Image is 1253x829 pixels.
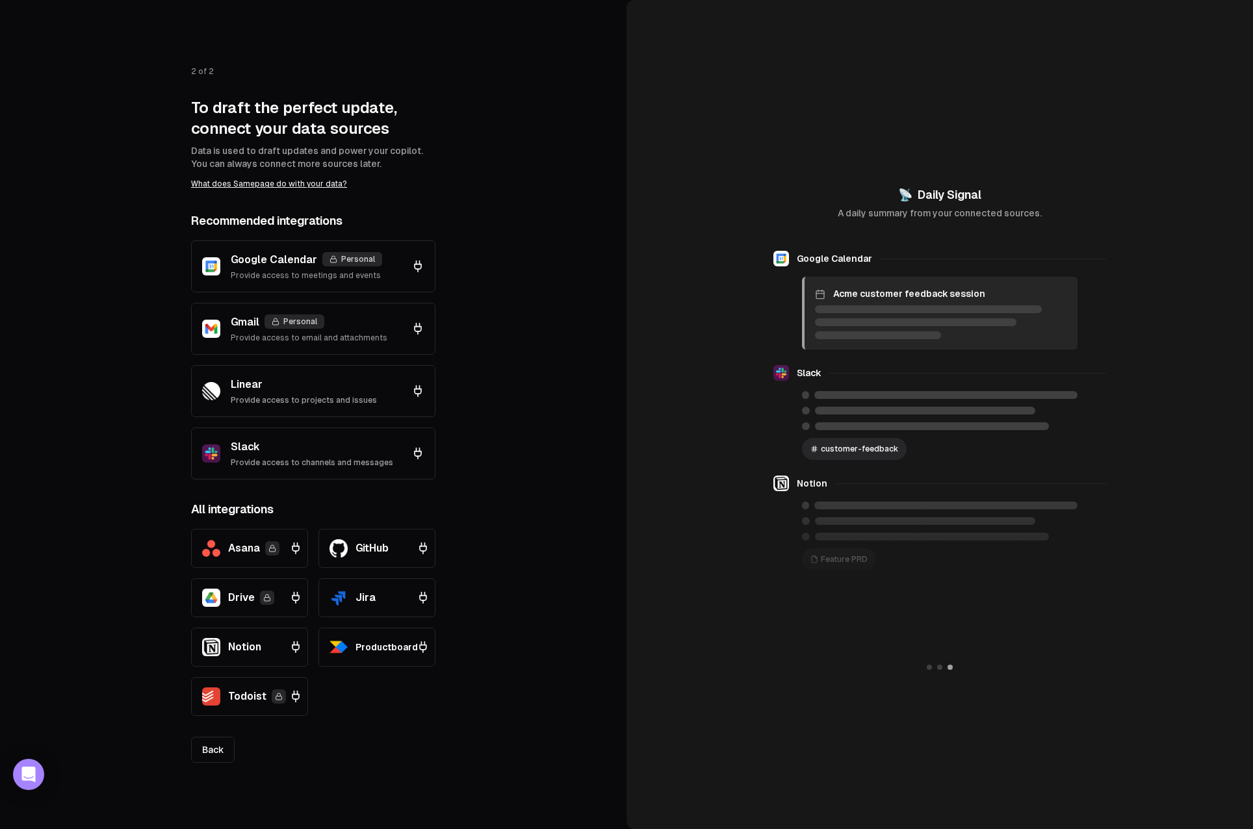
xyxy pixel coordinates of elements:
div: Open Intercom Messenger [13,759,44,790]
button: GitHubGitHub [318,529,435,568]
p: Provide access to channels and messages [231,457,393,468]
img: Gmail [202,320,220,338]
h2: Daily Signal [838,186,1042,204]
span: GitHub [355,541,389,556]
img: Google Calendar [773,251,789,266]
div: Acme customer feedback session [815,287,1067,300]
span: Slack [797,366,821,379]
img: Notion [202,638,220,656]
button: Google DriveDrive [191,578,308,617]
span: Notion [228,639,261,655]
img: Jira [329,589,348,607]
h2: All integrations [191,500,435,518]
img: Linear [202,382,220,400]
p: A daily summary from your connected sources. [838,207,1042,220]
img: Slack [773,365,789,381]
button: LinearLinearProvide access to projects and issues [191,365,435,417]
button: NotionNotion [191,628,308,667]
span: Jira [355,590,376,606]
img: Todoist [202,687,220,706]
p: Slack [231,439,393,455]
img: Google Calendar [202,257,220,275]
p: Provide access to email and attachments [231,333,387,343]
img: Google Drive [202,589,220,607]
a: What does Samepage do with your data? [191,179,347,188]
span: Asana [228,541,260,556]
h1: To draft the perfect update, connect your data sources [191,97,435,139]
p: Provide access to meetings and events [231,270,382,281]
span: Google Calendar [797,252,872,265]
img: Productboard [329,638,348,656]
p: Data is used to draft updates and power your copilot. You can always connect more sources later. [191,144,435,170]
span: Notion [797,477,827,490]
button: JiraJira [318,578,435,617]
span: 📡 [898,188,912,201]
span: Drive [228,590,255,606]
p: Provide access to projects and issues [231,395,377,405]
button: TodoistTodoist [191,677,308,716]
img: GitHub [329,539,348,557]
img: Asana [202,540,220,557]
div: Personal [265,314,324,329]
div: customer-feedback [802,438,907,460]
button: AsanaAsana [191,529,308,568]
span: Google Calendar [231,253,317,266]
div: Personal [322,252,382,266]
span: Productboard [355,641,418,654]
span: Gmail [231,316,259,328]
button: SlackSlackProvide access to channels and messages [191,427,435,479]
p: 2 of 2 [191,66,435,77]
a: Back [191,737,235,763]
h2: Recommended integrations [191,212,435,230]
p: Linear [231,377,377,392]
img: Notion [773,476,789,491]
span: Todoist [228,689,266,704]
button: ProductboardProductboard [318,628,435,667]
button: Google CalendarGoogle CalendarPersonalProvide access to meetings and events [191,240,435,292]
button: GmailGmailPersonalProvide access to email and attachments [191,303,435,355]
img: Slack [202,444,220,463]
div: Feature PRD [802,548,876,570]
